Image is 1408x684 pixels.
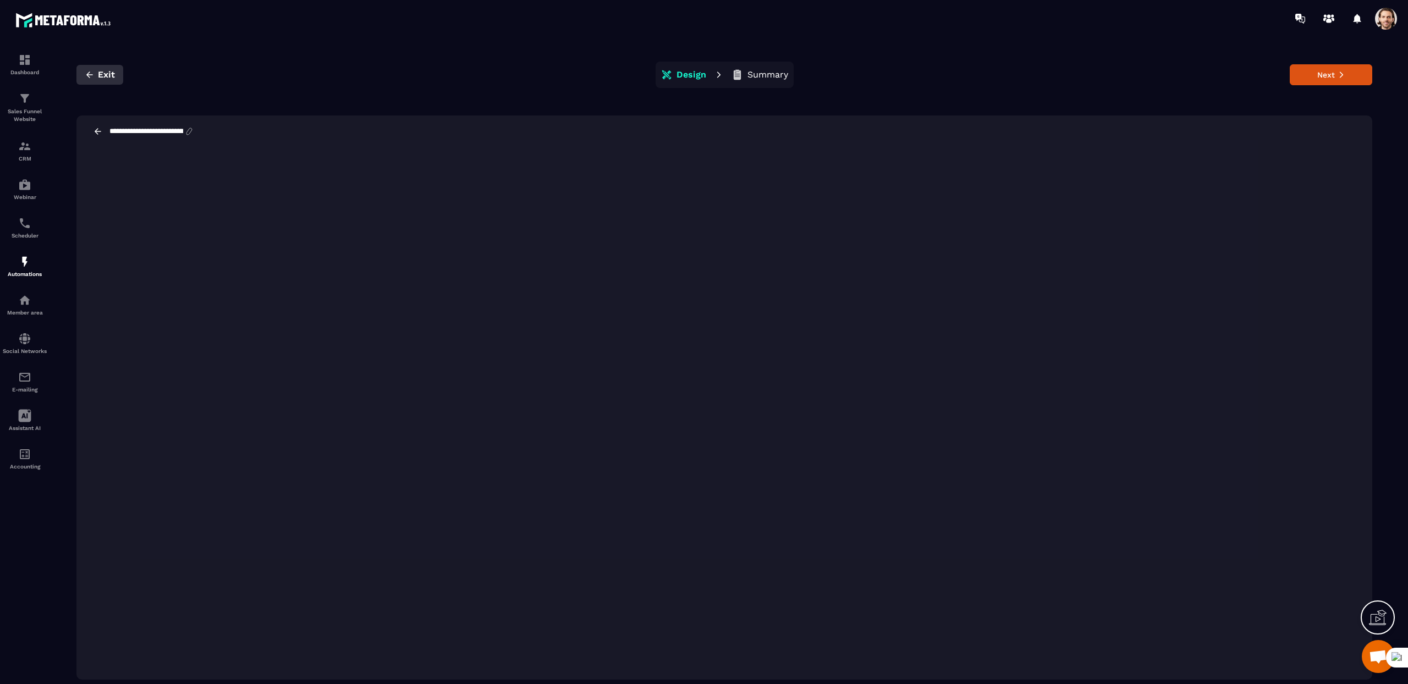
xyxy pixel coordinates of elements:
[98,69,115,80] span: Exit
[18,371,31,384] img: email
[18,178,31,191] img: automations
[3,170,47,208] a: automationsautomationsWebinar
[3,425,47,431] p: Assistant AI
[3,247,47,285] a: automationsautomationsAutomations
[3,45,47,84] a: formationformationDashboard
[3,285,47,324] a: automationsautomationsMember area
[3,233,47,239] p: Scheduler
[3,208,47,247] a: schedulerschedulerScheduler
[3,362,47,401] a: emailemailE-mailing
[1290,64,1372,85] button: Next
[3,348,47,354] p: Social Networks
[3,84,47,131] a: formationformationSales Funnel Website
[18,294,31,307] img: automations
[18,255,31,268] img: automations
[76,65,123,85] button: Exit
[18,53,31,67] img: formation
[18,448,31,461] img: accountant
[3,387,47,393] p: E-mailing
[728,64,791,86] button: Summary
[3,156,47,162] p: CRM
[3,108,47,123] p: Sales Funnel Website
[3,401,47,439] a: Assistant AI
[18,332,31,345] img: social-network
[3,310,47,316] p: Member area
[3,324,47,362] a: social-networksocial-networkSocial Networks
[15,10,114,30] img: logo
[18,92,31,105] img: formation
[3,194,47,200] p: Webinar
[18,217,31,230] img: scheduler
[676,69,706,80] p: Design
[658,64,710,86] button: Design
[1362,640,1395,673] div: Mở cuộc trò chuyện
[3,271,47,277] p: Automations
[3,439,47,478] a: accountantaccountantAccounting
[747,69,788,80] p: Summary
[18,140,31,153] img: formation
[3,69,47,75] p: Dashboard
[3,464,47,470] p: Accounting
[3,131,47,170] a: formationformationCRM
